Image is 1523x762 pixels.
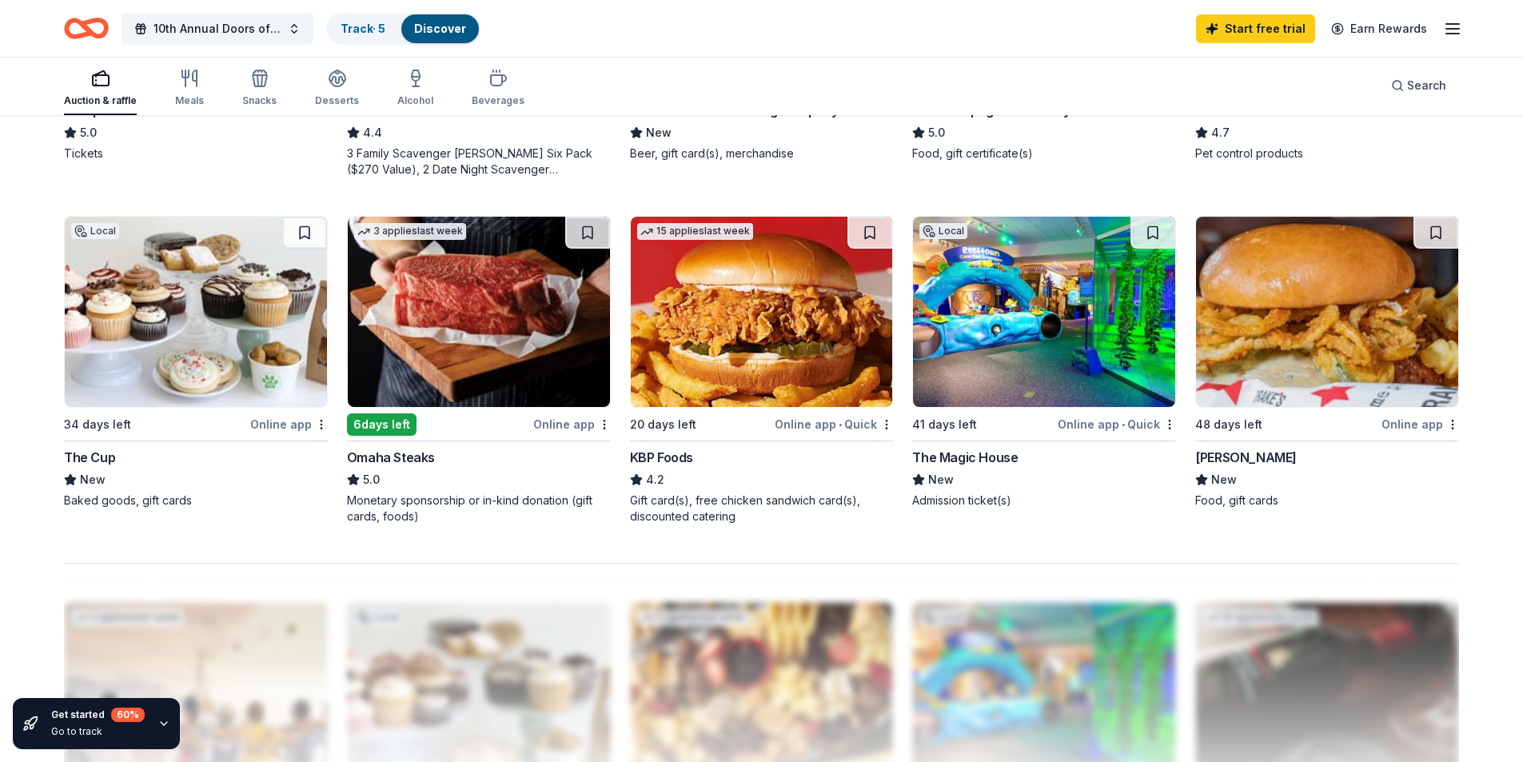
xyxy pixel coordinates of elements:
button: 10th Annual Doors of Opportunity Gala [122,13,313,45]
div: Online app Quick [775,414,893,434]
div: Online app [1381,414,1459,434]
img: Image for Drake's [1196,217,1458,407]
div: Get started [51,708,145,722]
div: Auction & raffle [64,94,137,107]
div: Omaha Steaks [347,448,435,467]
button: Search [1378,70,1459,102]
button: Beverages [472,62,524,115]
a: Home [64,10,109,47]
img: Image for The Cup [65,217,327,407]
div: Beverages [472,94,524,107]
div: Online app [533,414,611,434]
div: 6 days left [347,413,417,436]
a: Image for Drake's48 days leftOnline app[PERSON_NAME]NewFood, gift cards [1195,216,1459,509]
div: Online app Quick [1058,414,1176,434]
span: 5.0 [363,470,380,489]
div: Pet control products [1195,146,1459,162]
div: 41 days left [912,415,977,434]
a: Track· 5 [341,22,385,35]
div: Food, gift cards [1195,493,1459,509]
div: The Cup [64,448,115,467]
button: Alcohol [397,62,433,115]
div: 34 days left [64,415,131,434]
img: Image for KBP Foods [631,217,893,407]
span: New [80,470,106,489]
span: 10th Annual Doors of Opportunity Gala [153,19,281,38]
span: 5.0 [928,123,945,142]
a: Image for The Magic HouseLocal41 days leftOnline app•QuickThe Magic HouseNewAdmission ticket(s) [912,216,1176,509]
div: Food, gift certificate(s) [912,146,1176,162]
div: Tickets [64,146,328,162]
div: Online app [250,414,328,434]
button: Snacks [242,62,277,115]
div: Go to track [51,725,145,738]
div: 15 applies last week [637,223,753,240]
div: Monetary sponsorship or in-kind donation (gift cards, foods) [347,493,611,525]
span: New [928,470,954,489]
span: 4.2 [646,470,664,489]
div: Desserts [315,94,359,107]
span: • [839,418,842,431]
div: [PERSON_NAME] [1195,448,1297,467]
button: Track· 5Discover [326,13,480,45]
div: 60 % [111,708,145,722]
a: Image for The CupLocal34 days leftOnline appThe CupNewBaked goods, gift cards [64,216,328,509]
button: Desserts [315,62,359,115]
a: Discover [414,22,466,35]
div: Alcohol [397,94,433,107]
button: Meals [175,62,204,115]
div: Local [919,223,967,239]
div: 20 days left [630,415,696,434]
div: Admission ticket(s) [912,493,1176,509]
div: Snacks [242,94,277,107]
a: Earn Rewards [1322,14,1437,43]
div: 3 Family Scavenger [PERSON_NAME] Six Pack ($270 Value), 2 Date Night Scavenger [PERSON_NAME] Two ... [347,146,611,178]
img: Image for The Magic House [913,217,1175,407]
div: Baked goods, gift cards [64,493,328,509]
a: Image for KBP Foods15 applieslast week20 days leftOnline app•QuickKBP Foods4.2Gift card(s), free ... [630,216,894,525]
span: 4.7 [1211,123,1230,142]
span: New [1211,470,1237,489]
span: New [646,123,672,142]
img: Image for Omaha Steaks [348,217,610,407]
div: Gift card(s), free chicken sandwich card(s), discounted catering [630,493,894,525]
a: Start free trial [1196,14,1315,43]
span: 4.4 [363,123,382,142]
div: The Magic House [912,448,1018,467]
div: Local [71,223,119,239]
span: Search [1407,76,1446,95]
div: Beer, gift card(s), merchandise [630,146,894,162]
div: KBP Foods [630,448,693,467]
span: • [1122,418,1125,431]
button: Auction & raffle [64,62,137,115]
div: Meals [175,94,204,107]
div: 48 days left [1195,415,1262,434]
div: 3 applies last week [354,223,466,240]
span: 5.0 [80,123,97,142]
a: Image for Omaha Steaks 3 applieslast week6days leftOnline appOmaha Steaks5.0Monetary sponsorship ... [347,216,611,525]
